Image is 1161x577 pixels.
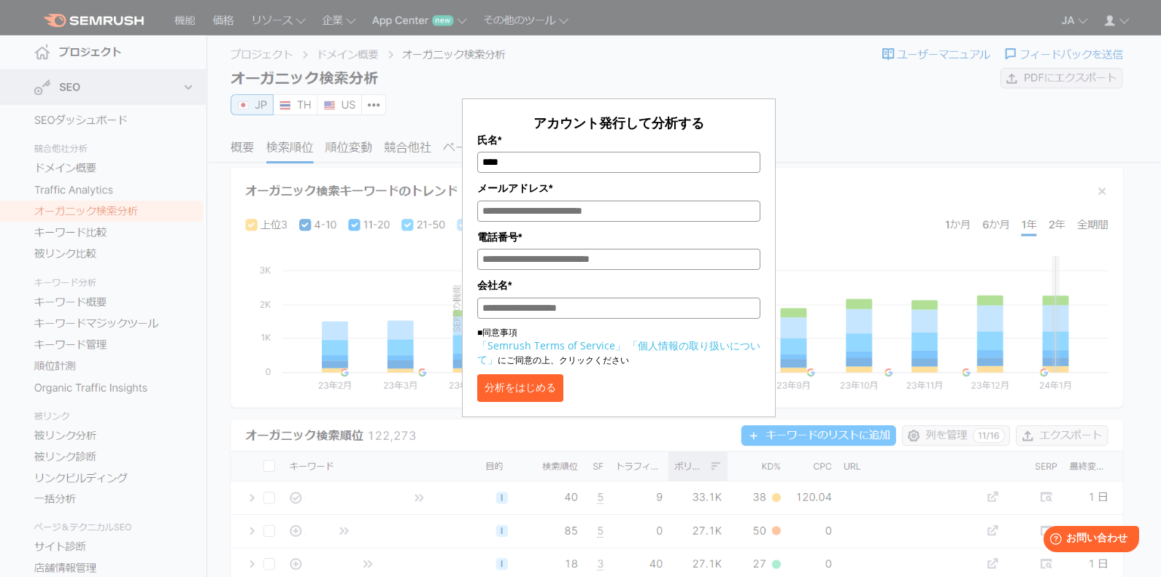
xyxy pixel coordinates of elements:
[477,374,563,402] button: 分析をはじめる
[477,338,625,352] a: 「Semrush Terms of Service」
[477,180,760,196] label: メールアドレス*
[533,114,704,131] span: アカウント発行して分析する
[477,338,760,366] a: 「個人情報の取り扱いについて」
[477,229,760,245] label: 電話番号*
[477,326,760,367] p: ■同意事項 にご同意の上、クリックください
[1031,520,1145,561] iframe: Help widget launcher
